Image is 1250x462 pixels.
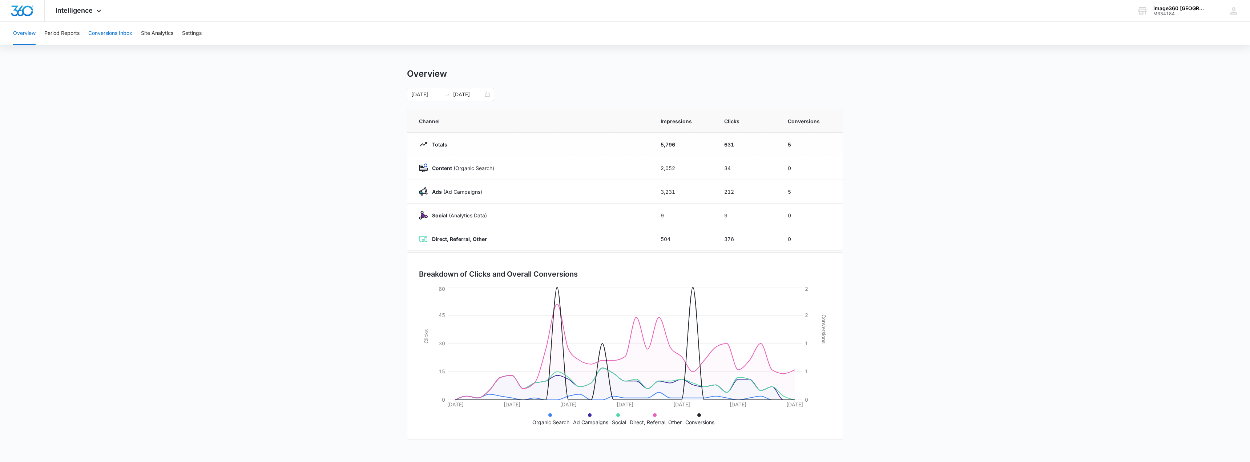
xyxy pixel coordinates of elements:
[805,368,808,374] tspan: 1
[821,314,827,344] tspan: Conversions
[805,397,808,403] tspan: 0
[652,156,715,180] td: 2,052
[652,180,715,204] td: 3,231
[419,211,428,220] img: Social
[724,117,770,125] span: Clicks
[788,117,831,125] span: Conversions
[630,418,682,426] p: Direct, Referral, Other
[673,401,690,407] tspan: [DATE]
[532,418,569,426] p: Organic Search
[44,22,80,45] button: Period Reports
[779,156,843,180] td: 0
[432,236,487,242] strong: Direct, Referral, Other
[428,164,494,172] p: (Organic Search)
[652,204,715,227] td: 9
[419,117,643,125] span: Channel
[442,397,445,403] tspan: 0
[1153,11,1206,16] div: account id
[411,91,441,99] input: Start date
[439,368,445,374] tspan: 15
[715,133,779,156] td: 631
[432,165,452,171] strong: Content
[428,141,447,148] p: Totals
[141,22,173,45] button: Site Analytics
[428,188,482,196] p: (Ad Campaigns)
[453,91,483,99] input: End date
[419,269,578,280] h3: Breakdown of Clicks and Overall Conversions
[661,117,707,125] span: Impressions
[182,22,202,45] button: Settings
[652,133,715,156] td: 5,796
[444,92,450,97] span: swap-right
[439,312,445,318] tspan: 45
[447,401,464,407] tspan: [DATE]
[805,286,808,292] tspan: 2
[428,212,487,219] p: (Analytics Data)
[715,180,779,204] td: 212
[56,7,93,14] span: Intelligence
[419,164,428,172] img: Content
[779,180,843,204] td: 5
[560,401,577,407] tspan: [DATE]
[612,418,626,426] p: Social
[423,329,429,344] tspan: Clicks
[779,133,843,156] td: 5
[685,418,714,426] p: Conversions
[88,22,132,45] button: Conversions Inbox
[1153,5,1206,11] div: account name
[779,204,843,227] td: 0
[652,227,715,251] td: 504
[439,340,445,346] tspan: 30
[805,312,808,318] tspan: 2
[805,340,808,346] tspan: 1
[504,401,520,407] tspan: [DATE]
[715,227,779,251] td: 376
[617,401,633,407] tspan: [DATE]
[730,401,746,407] tspan: [DATE]
[779,227,843,251] td: 0
[786,401,803,407] tspan: [DATE]
[407,68,447,79] h1: Overview
[444,92,450,97] span: to
[439,286,445,292] tspan: 60
[432,212,447,218] strong: Social
[13,22,36,45] button: Overview
[715,204,779,227] td: 9
[419,187,428,196] img: Ads
[573,418,608,426] p: Ad Campaigns
[432,189,442,195] strong: Ads
[715,156,779,180] td: 34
